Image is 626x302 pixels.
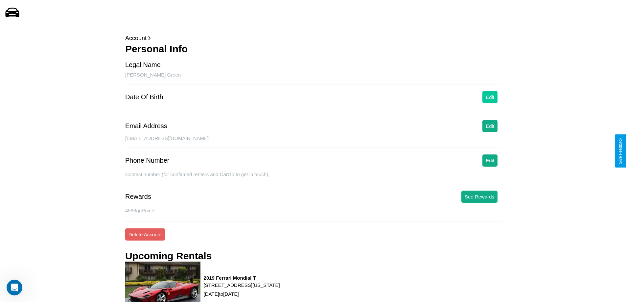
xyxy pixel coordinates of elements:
[125,33,501,43] p: Account
[204,281,280,290] p: [STREET_ADDRESS][US_STATE]
[125,61,161,69] div: Legal Name
[125,250,212,262] h3: Upcoming Rentals
[125,93,163,101] div: Date Of Birth
[482,154,498,167] button: Edit
[125,193,151,200] div: Rewards
[125,135,501,148] div: [EMAIL_ADDRESS][DOMAIN_NAME]
[618,138,623,164] div: Give Feedback
[125,43,501,55] h3: Personal Info
[125,122,167,130] div: Email Address
[125,228,165,241] button: Delete Account
[125,72,501,84] div: [PERSON_NAME] Green
[125,157,170,164] div: Phone Number
[125,206,501,215] p: 4593 goPoints
[204,290,280,298] p: [DATE] to [DATE]
[204,275,280,281] h3: 2019 Ferrari Mondial T
[7,280,22,295] iframe: Intercom live chat
[482,120,498,132] button: Edit
[482,91,498,103] button: Edit
[125,172,501,184] div: Contact number (for confirmed renters and CarGo to get in touch).
[461,191,498,203] button: See Rewards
